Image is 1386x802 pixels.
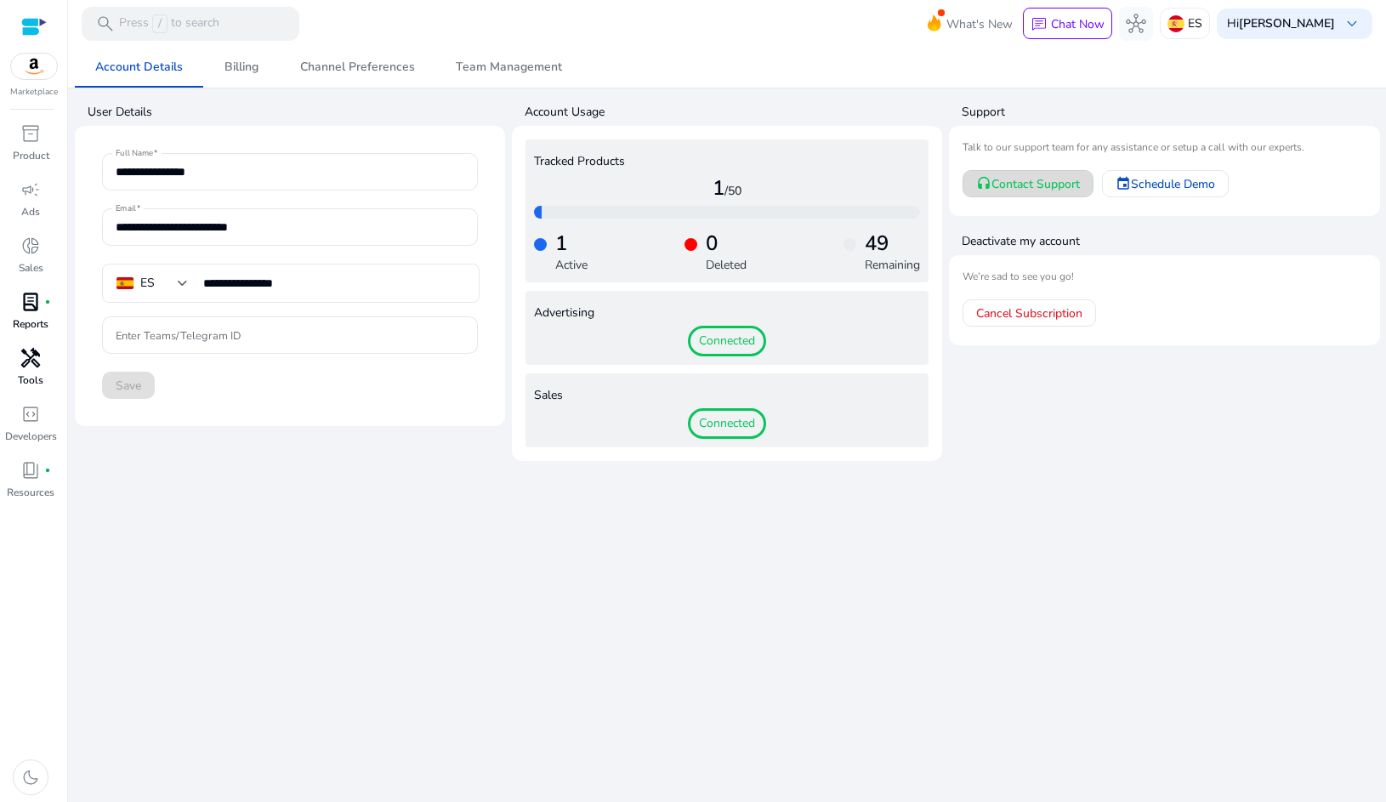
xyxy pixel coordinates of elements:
h4: Advertising [534,306,920,321]
h4: 49 [865,231,920,256]
mat-label: Full Name [116,148,153,160]
span: Connected [688,408,766,439]
span: fiber_manual_record [44,467,51,474]
span: book_4 [20,460,41,481]
span: keyboard_arrow_down [1342,14,1362,34]
span: Contact Support [991,175,1080,193]
mat-card-subtitle: We’re sad to see you go! [963,269,1366,285]
h4: Deactivate my account [962,233,1379,250]
button: chatChat Now [1023,8,1112,40]
b: [PERSON_NAME] [1239,15,1335,31]
p: ES [1188,9,1202,38]
a: Cancel Subscription [963,299,1096,327]
p: Tools [18,373,43,388]
span: Connected [688,326,766,356]
div: ES [140,274,155,293]
mat-icon: event [1116,176,1131,191]
span: lab_profile [20,292,41,312]
p: Developers [5,429,57,444]
img: amazon.svg [11,54,57,79]
span: Schedule Demo [1131,175,1215,193]
span: dark_mode [20,767,41,788]
span: Account Details [95,61,183,73]
p: Press to search [119,14,219,33]
span: Billing [224,61,258,73]
p: Remaining [865,256,920,274]
span: /50 [724,183,741,199]
span: fiber_manual_record [44,299,51,305]
span: Cancel Subscription [976,304,1082,322]
p: Hi [1227,18,1335,30]
span: hub [1126,14,1146,34]
mat-label: Email [116,203,136,215]
span: What's New [946,9,1013,39]
span: inventory_2 [20,123,41,144]
span: search [95,14,116,34]
p: Ads [21,204,40,219]
h4: Account Usage [525,104,942,121]
p: Product [13,148,49,163]
h4: 0 [706,231,747,256]
p: Marketplace [10,86,58,99]
mat-icon: headset [976,176,991,191]
img: es.svg [1167,15,1184,32]
h4: Tracked Products [534,155,920,169]
span: Team Management [456,61,562,73]
span: Channel Preferences [300,61,415,73]
h4: User Details [88,104,505,121]
button: hub [1119,7,1153,41]
p: Deleted [706,256,747,274]
span: code_blocks [20,404,41,424]
span: / [152,14,168,33]
span: campaign [20,179,41,200]
p: Resources [7,485,54,500]
span: donut_small [20,236,41,256]
p: Reports [13,316,48,332]
p: Sales [19,260,43,276]
mat-card-subtitle: Talk to our support team for any assistance or setup a call with our experts. [963,139,1366,156]
h4: 1 [555,231,588,256]
h4: 1 [534,176,920,201]
span: handyman [20,348,41,368]
h4: Sales [534,389,920,403]
a: Contact Support [963,170,1093,197]
p: Chat Now [1051,16,1105,32]
p: Active [555,256,588,274]
span: chat [1031,16,1048,33]
h4: Support [962,104,1379,121]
